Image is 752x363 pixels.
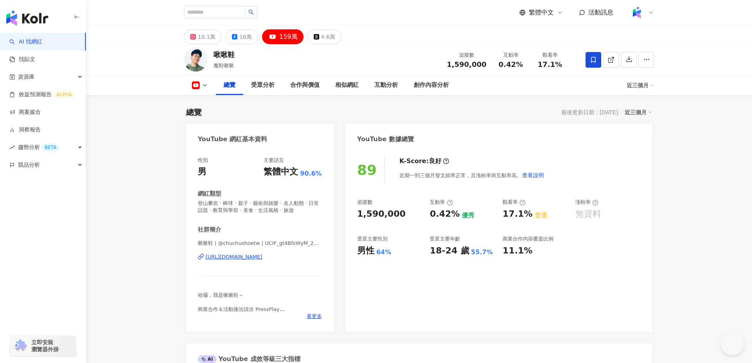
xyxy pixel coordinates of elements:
[198,240,322,247] span: 啾啾鞋 | @chuchushoetw | UCIF_gt4BfsWyM_2GOcKXyEQ
[31,339,59,353] span: 立即安裝 瀏覽器外掛
[414,81,449,90] div: 創作內容分析
[430,208,459,220] div: 0.42%
[9,56,35,63] a: 找貼文
[9,38,42,46] a: searchAI 找網紅
[430,245,469,257] div: 18-24 歲
[13,340,28,352] img: chrome extension
[184,48,208,72] img: KOL Avatar
[239,31,252,42] div: 16萬
[264,166,298,178] div: 繁體中文
[374,81,398,90] div: 互動分析
[307,29,342,44] button: 4.6萬
[198,355,217,363] div: AI
[264,157,284,164] div: 主要語言
[538,61,562,68] span: 17.1%
[213,50,235,59] div: 啾啾鞋
[522,172,544,178] span: 查看說明
[522,167,544,183] button: 查看說明
[721,332,744,355] iframe: Help Scout Beacon - Open
[262,29,304,44] button: 159萬
[503,235,553,243] div: 商業合作內容覆蓋比例
[399,167,544,183] div: 近期一到三個月發文頻率正常，且漲粉率與互動率高。
[9,126,41,134] a: 洞察報告
[198,292,302,320] span: 哈囉，我是啾啾鞋～ 商業合作＆活動接洽請洽 PressPlay 郵箱：[EMAIL_ADDRESS][DOMAIN_NAME]
[198,190,221,198] div: 網紅類型
[357,235,388,243] div: 受眾主要性別
[499,61,523,68] span: 0.42%
[279,31,298,42] div: 159萬
[18,68,34,86] span: 資源庫
[430,235,460,243] div: 受眾主要年齡
[496,51,526,59] div: 互動率
[627,79,654,92] div: 近三個月
[357,135,414,144] div: YouTube 數據總覽
[18,156,40,174] span: 競品分析
[18,138,60,156] span: 趨勢分析
[42,144,60,151] div: BETA
[300,169,322,178] span: 90.6%
[629,5,644,20] img: Kolr%20app%20icon%20%281%29.png
[429,157,441,165] div: 良好
[399,157,449,165] div: K-Score :
[471,248,493,257] div: 55.7%
[321,31,335,42] div: 4.6萬
[529,8,554,17] span: 繁體中文
[198,31,215,42] div: 10.1萬
[198,135,267,144] div: YouTube 網紅基本資料
[447,60,486,68] span: 1,590,000
[561,109,618,115] div: 最後更新日期：[DATE]
[588,9,613,16] span: 活動訊息
[575,208,601,220] div: 無資料
[9,91,75,99] a: 效益預測報告ALPHA
[503,245,532,257] div: 11.1%
[335,81,359,90] div: 相似網紅
[198,157,208,164] div: 性別
[575,199,598,206] div: 漲粉率
[357,199,372,206] div: 追蹤數
[206,253,262,261] div: [URL][DOMAIN_NAME]
[357,162,377,178] div: 89
[198,200,322,214] span: 登山攀岩 · 棒球 · 親子 · 藝術與娛樂 · 名人動態 · 日常話題 · 教育與學習 · 美食 · 生活風格 · 旅遊
[10,335,76,356] a: chrome extension立即安裝 瀏覽器外掛
[224,81,235,90] div: 總覽
[503,208,532,220] div: 17.1%
[447,51,486,59] div: 追蹤數
[184,29,222,44] button: 10.1萬
[535,211,547,220] div: 普通
[213,63,234,68] span: 魔鞋啾啾
[357,245,374,257] div: 男性
[503,199,526,206] div: 觀看率
[9,145,15,150] span: rise
[198,166,206,178] div: 男
[251,81,275,90] div: 受眾分析
[9,108,41,116] a: 商案媒合
[6,10,48,26] img: logo
[226,29,258,44] button: 16萬
[198,226,221,234] div: 社群簡介
[248,9,254,15] span: search
[625,107,652,117] div: 近三個月
[462,211,474,220] div: 優秀
[430,199,453,206] div: 互動率
[198,253,322,261] a: [URL][DOMAIN_NAME]
[535,51,565,59] div: 觀看率
[357,208,406,220] div: 1,590,000
[307,313,322,320] span: 看更多
[186,107,202,118] div: 總覽
[376,248,391,257] div: 64%
[290,81,320,90] div: 合作與價值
